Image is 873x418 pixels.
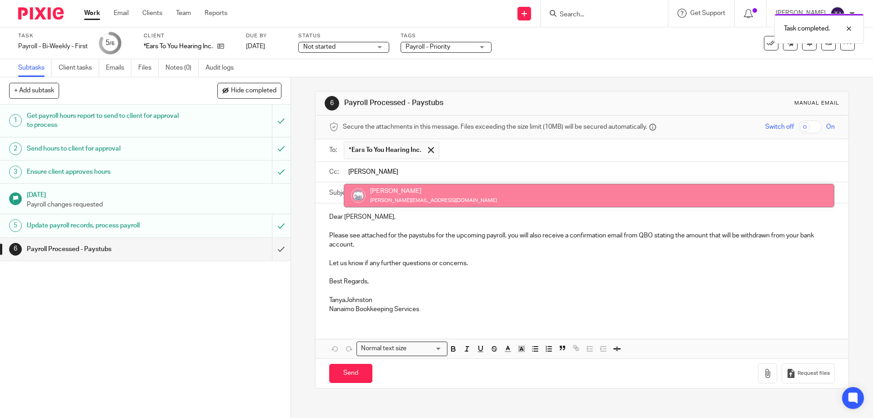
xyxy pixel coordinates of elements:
[356,342,447,356] div: Search for option
[826,122,835,131] span: On
[343,122,647,131] span: Secure the attachments in this message. Files exceeding the size limit (10MB) will be secured aut...
[27,200,281,209] p: Payroll changes requested
[830,6,845,21] img: svg%3E
[114,9,129,18] a: Email
[798,370,830,377] span: Request files
[59,59,99,77] a: Client tasks
[84,9,100,18] a: Work
[106,59,131,77] a: Emails
[9,83,59,98] button: + Add subtask
[205,9,227,18] a: Reports
[351,188,366,203] img: Copy%20of%20Rockies%20accounting%20v3%20(1).png
[166,59,199,77] a: Notes (0)
[18,7,64,20] img: Pixie
[298,32,389,40] label: Status
[142,9,162,18] a: Clients
[105,38,115,48] div: 5
[27,142,184,156] h1: Send hours to client for approval
[329,167,339,176] label: Cc:
[138,59,159,77] a: Files
[370,186,497,196] div: [PERSON_NAME]
[9,142,22,155] div: 2
[9,243,22,256] div: 6
[110,41,115,46] small: /6
[329,305,834,314] p: Nanaimo Bookkeeping Services
[765,122,794,131] span: Switch off
[349,146,421,155] span: *Ears To You Hearing Inc.
[303,44,336,50] span: Not started
[329,231,834,250] p: Please see attached for the paystubs for the upcoming payroll, you will also receive a confirmati...
[231,87,276,95] span: Hide completed
[9,166,22,178] div: 3
[27,109,184,132] h1: Get payroll hours report to send to client for approval to process
[246,32,287,40] label: Due by
[329,212,834,222] p: Dear [PERSON_NAME],
[9,114,22,127] div: 1
[329,188,353,197] label: Subject:
[329,277,834,286] p: Best Regards,
[370,198,497,203] small: [PERSON_NAME][EMAIL_ADDRESS][DOMAIN_NAME]
[794,100,839,107] div: Manual email
[782,363,834,384] button: Request files
[246,43,265,50] span: [DATE]
[27,219,184,232] h1: Update payroll records, process payroll
[27,188,281,200] h1: [DATE]
[329,259,834,268] p: Let us know if any further questions or concerns.
[406,44,450,50] span: Payroll - Priority
[18,59,52,77] a: Subtasks
[325,96,339,111] div: 6
[401,32,492,40] label: Tags
[18,32,88,40] label: Task
[344,98,602,108] h1: Payroll Processed - Paystubs
[27,242,184,256] h1: Payroll Processed - Paystubs
[409,344,442,353] input: Search for option
[176,9,191,18] a: Team
[359,344,408,353] span: Normal text size
[784,24,830,33] p: Task completed.
[144,32,235,40] label: Client
[217,83,281,98] button: Hide completed
[329,296,834,305] p: TanyaJohnston
[27,165,184,179] h1: Ensure client approves hours
[206,59,241,77] a: Audit logs
[329,364,372,383] input: Send
[9,219,22,232] div: 5
[144,42,213,51] p: *Ears To You Hearing Inc.
[18,42,88,51] div: Payroll - Bi-Weekly - First
[329,146,339,155] label: To:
